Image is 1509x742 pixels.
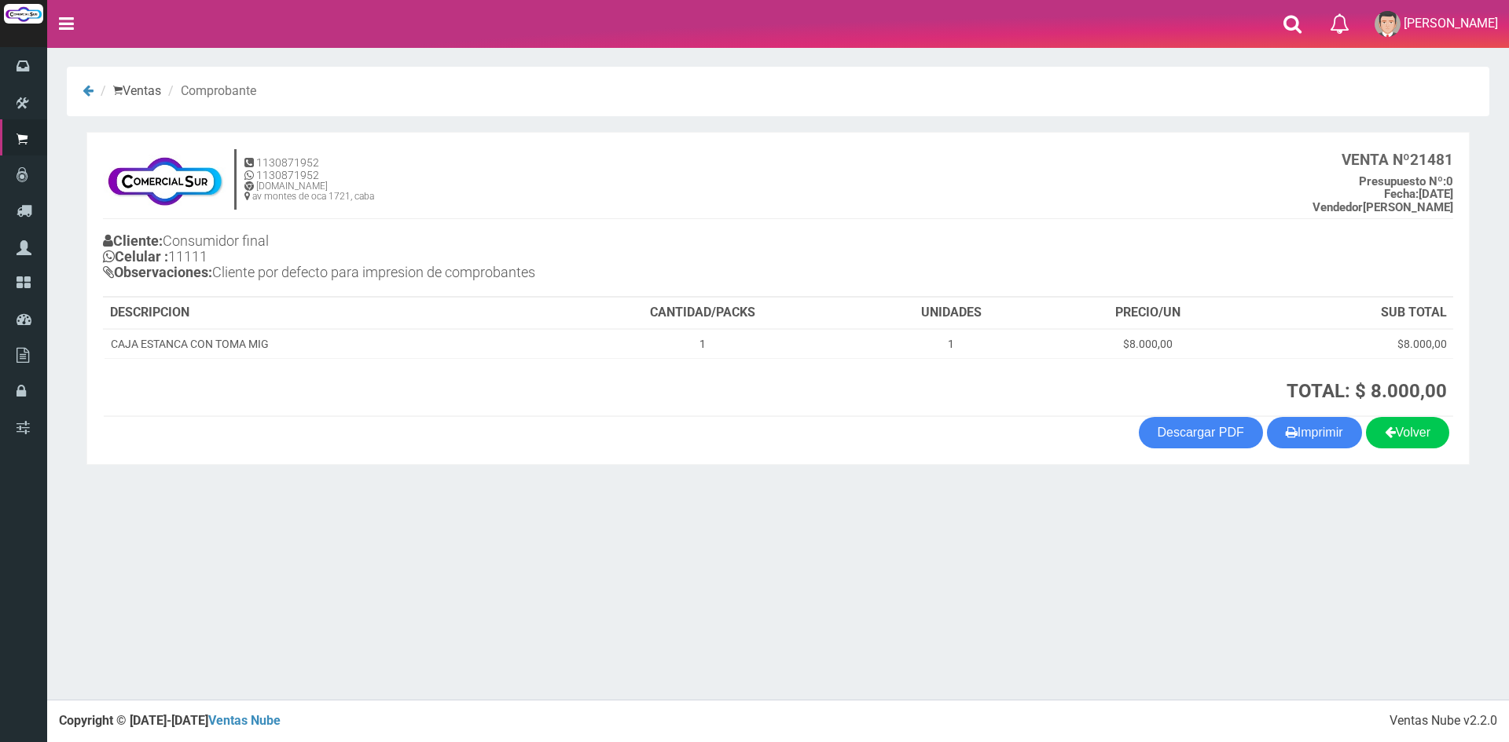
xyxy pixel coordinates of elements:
th: DESCRIPCION [104,298,549,329]
b: [DATE] [1384,187,1453,201]
h5: 1130871952 1130871952 [244,157,374,181]
li: Ventas [97,82,161,101]
strong: VENTA Nº [1342,151,1410,169]
div: Ventas Nube v2.2.0 [1390,712,1497,730]
a: Descargar PDF [1139,417,1263,448]
a: Volver [1366,417,1449,448]
th: PRECIO/UN [1046,298,1249,329]
td: 1 [549,329,856,359]
strong: TOTAL: $ 8.000,00 [1287,380,1447,402]
td: $8.000,00 [1249,329,1453,359]
a: Ventas Nube [208,713,281,728]
b: 0 [1359,174,1453,188]
b: Celular : [103,248,168,265]
th: CANTIDAD/PACKS [549,298,856,329]
strong: Copyright © [DATE]-[DATE] [59,713,281,728]
b: Observaciones: [103,264,212,280]
td: $8.000,00 [1046,329,1249,359]
strong: Presupuesto Nº: [1359,174,1446,188]
strong: Vendedor [1313,200,1363,214]
th: SUB TOTAL [1249,298,1453,329]
td: CAJA ESTANCA CON TOMA MIG [104,329,549,359]
h6: [DOMAIN_NAME] av montes de oca 1721, caba [244,181,374,202]
b: 21481 [1342,151,1453,169]
li: Comprobante [164,82,256,101]
th: UNIDADES [856,298,1046,329]
b: Cliente: [103,232,163,249]
img: Logo grande [4,4,43,24]
img: f695dc5f3a855ddc19300c990e0c55a2.jpg [103,148,226,211]
h4: Consumidor final 11111 Cliente por defecto para impresion de comprobantes [103,229,778,287]
span: [PERSON_NAME] [1404,16,1498,31]
b: [PERSON_NAME] [1313,200,1453,214]
button: Imprimir [1267,417,1362,448]
strong: Fecha: [1384,187,1419,201]
td: 1 [856,329,1046,359]
img: User Image [1375,11,1401,37]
